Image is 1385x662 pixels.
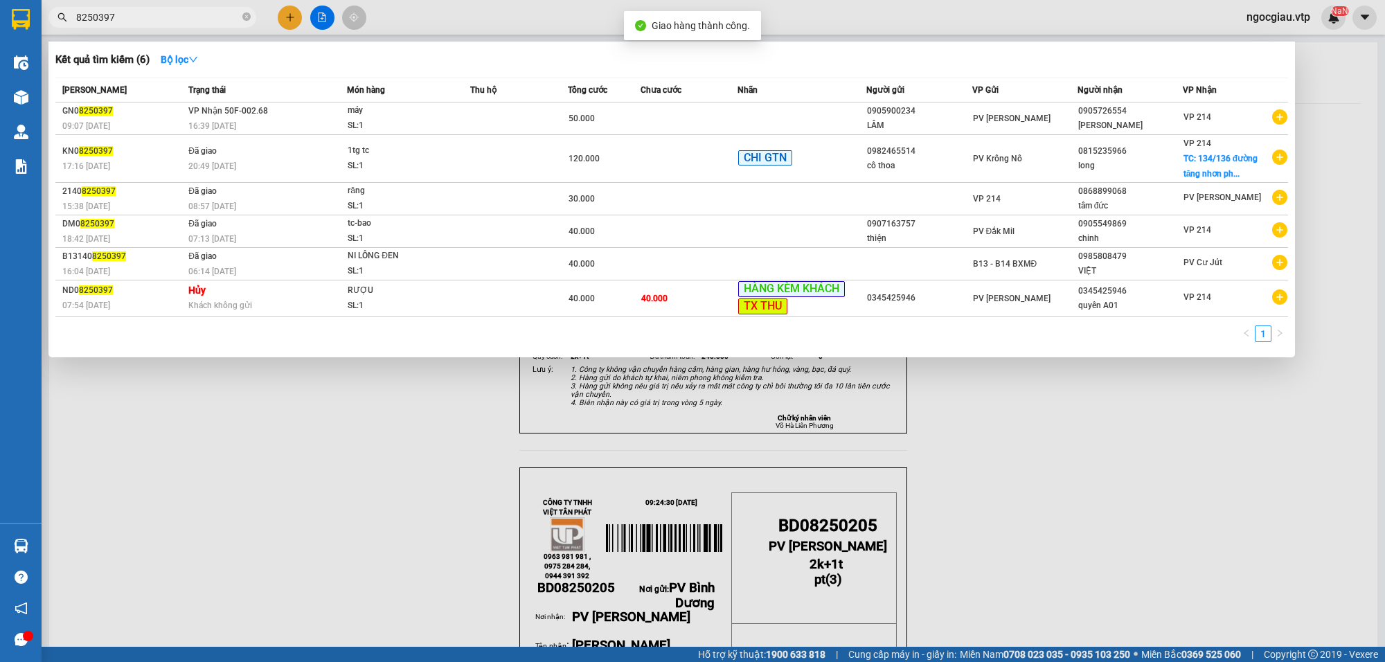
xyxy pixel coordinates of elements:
[569,226,595,236] span: 40.000
[348,231,452,247] div: SL: 1
[867,144,971,159] div: 0982465514
[1078,231,1182,246] div: chinh
[867,231,971,246] div: thiện
[1272,222,1287,238] span: plus-circle
[867,291,971,305] div: 0345425946
[1272,190,1287,205] span: plus-circle
[1183,154,1258,179] span: TC: 134/136 đường tăng nhơn ph...
[569,154,600,163] span: 120.000
[1078,217,1182,231] div: 0905549869
[55,53,150,67] h3: Kết quả tìm kiếm ( 6 )
[972,85,999,95] span: VP Gửi
[12,9,30,30] img: logo-vxr
[973,194,1001,204] span: VP 214
[62,161,110,171] span: 17:16 [DATE]
[348,249,452,264] div: NI LÔNG ĐEN
[569,294,595,303] span: 40.000
[188,301,252,310] span: Khách không gửi
[1238,325,1255,342] li: Previous Page
[15,633,28,646] span: message
[150,48,209,71] button: Bộ lọcdown
[188,106,268,116] span: VP Nhận 50F-002.68
[866,85,904,95] span: Người gửi
[92,251,126,261] span: 8250397
[242,12,251,21] span: close-circle
[973,154,1022,163] span: PV Krông Nô
[867,159,971,173] div: cô thoa
[738,150,792,166] span: CHI GTN
[62,249,184,264] div: B13140
[15,602,28,615] span: notification
[1238,325,1255,342] button: left
[1255,325,1271,342] li: 1
[1272,150,1287,165] span: plus-circle
[188,267,236,276] span: 06:14 [DATE]
[1183,225,1211,235] span: VP 214
[1078,144,1182,159] div: 0815235966
[348,184,452,199] div: răng
[568,85,607,95] span: Tổng cước
[80,219,114,229] span: 8250397
[1078,85,1123,95] span: Người nhận
[569,114,595,123] span: 50.000
[1271,325,1288,342] button: right
[188,146,217,156] span: Đã giao
[62,234,110,244] span: 18:42 [DATE]
[188,186,217,196] span: Đã giao
[242,11,251,24] span: close-circle
[62,267,110,276] span: 16:04 [DATE]
[1256,326,1271,341] a: 1
[62,121,110,131] span: 09:07 [DATE]
[973,226,1015,236] span: PV Đắk Mil
[188,161,236,171] span: 20:49 [DATE]
[635,20,646,31] span: check-circle
[347,85,385,95] span: Món hàng
[1276,329,1284,337] span: right
[1272,289,1287,305] span: plus-circle
[738,281,845,297] span: HÀNG KÈM KHÁCH
[641,294,668,303] span: 40.000
[867,118,971,133] div: LÂM
[1272,109,1287,125] span: plus-circle
[738,298,787,314] span: TX THU
[1078,249,1182,264] div: 0985808479
[1078,199,1182,213] div: tâm đức
[348,216,452,231] div: tc-bao
[348,199,452,214] div: SL: 1
[1078,159,1182,173] div: long
[867,217,971,231] div: 0907163757
[348,103,452,118] div: máy
[1271,325,1288,342] li: Next Page
[1183,138,1211,148] span: VP 214
[641,85,681,95] span: Chưa cước
[569,194,595,204] span: 30.000
[188,219,217,229] span: Đã giao
[14,159,28,174] img: solution-icon
[1078,118,1182,133] div: [PERSON_NAME]
[188,285,206,296] strong: Hủy
[161,54,198,65] strong: Bộ lọc
[62,283,184,298] div: ND0
[1183,258,1222,267] span: PV Cư Jút
[14,539,28,553] img: warehouse-icon
[1183,193,1261,202] span: PV [PERSON_NAME]
[14,55,28,70] img: warehouse-icon
[1078,298,1182,313] div: quyên A01
[62,184,184,199] div: 2140
[1272,255,1287,270] span: plus-circle
[348,118,452,134] div: SL: 1
[348,159,452,174] div: SL: 1
[188,121,236,131] span: 16:39 [DATE]
[470,85,497,95] span: Thu hộ
[79,106,113,116] span: 8250397
[348,264,452,279] div: SL: 1
[62,85,127,95] span: [PERSON_NAME]
[652,20,750,31] span: Giao hàng thành công.
[973,259,1037,269] span: B13 - B14 BXMĐ
[1183,85,1217,95] span: VP Nhận
[1183,112,1211,122] span: VP 214
[62,301,110,310] span: 07:54 [DATE]
[1078,184,1182,199] div: 0868899068
[62,202,110,211] span: 15:38 [DATE]
[188,202,236,211] span: 08:57 [DATE]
